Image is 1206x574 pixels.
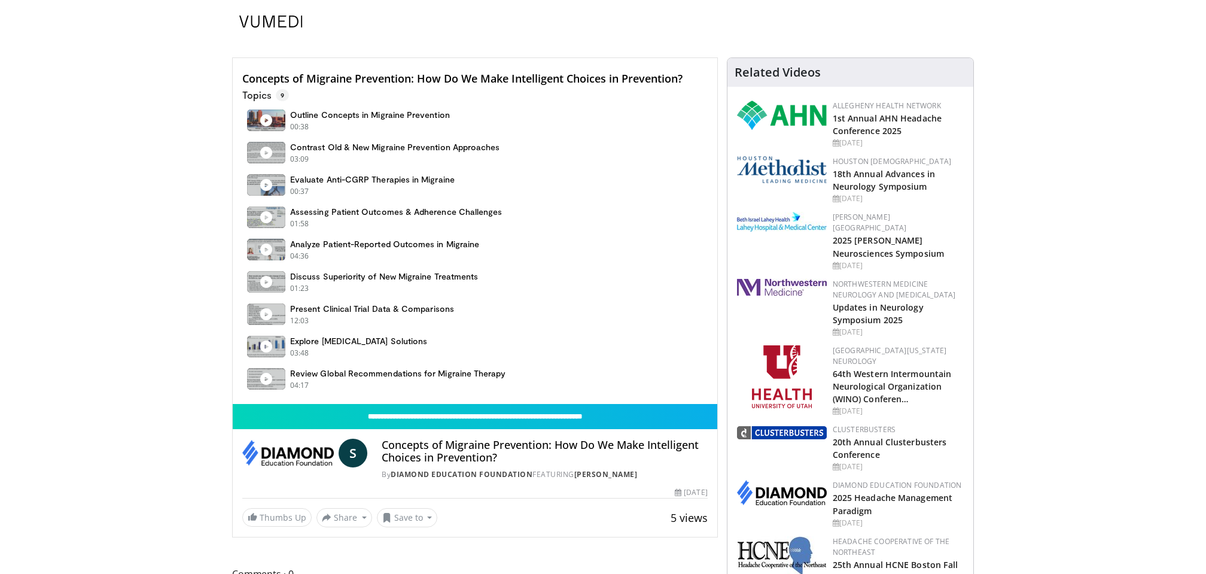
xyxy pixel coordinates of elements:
[290,186,309,197] p: 00:37
[833,138,964,148] div: [DATE]
[290,348,309,359] p: 03:48
[833,492,952,516] a: 2025 Headache Management Paradigm
[290,142,500,153] h4: Contrast Old & New Migraine Prevention Approaches
[833,212,907,233] a: [PERSON_NAME][GEOGRAPHIC_DATA]
[833,345,947,366] a: [GEOGRAPHIC_DATA][US_STATE] Neurology
[290,122,309,132] p: 00:38
[833,101,941,111] a: Allegheny Health Network
[242,89,289,101] p: Topics
[290,283,309,294] p: 01:23
[316,508,372,527] button: Share
[290,251,309,262] p: 04:36
[737,279,827,296] img: 2a462fb6-9365-492a-ac79-3166a6f924d8.png.150x105_q85_autocrop_double_scale_upscale_version-0.2.jpg
[290,174,455,185] h4: Evaluate Anti-CGRP Therapies in Migraine
[833,518,964,529] div: [DATE]
[242,72,708,86] h4: Concepts of Migraine Prevention: How Do We Make Intelligent Choices in Prevention?
[833,279,956,300] a: Northwestern Medicine Neurology and [MEDICAL_DATA]
[290,315,309,326] p: 12:03
[833,461,964,472] div: [DATE]
[290,368,506,379] h4: Review Global Recommendations for Migraine Therapy
[833,536,950,557] a: Headache Cooperative of the Northeast
[833,168,935,192] a: 18th Annual Advances in Neurology Symposium
[290,110,450,120] h4: Outline Concepts in Migraine Prevention
[833,113,942,136] a: 1st Annual AHN Headache Conference 2025
[290,303,454,314] h4: Present Clinical Trial Data & Comparisons
[833,436,947,460] a: 20th Annual Clusterbusters Conference
[833,302,924,326] a: Updates in Neurology Symposium 2025
[833,367,964,405] h2: 64th Western Intermountain Neurological Organization (WINO) Conference
[671,511,708,525] span: 5 views
[290,218,309,229] p: 01:58
[276,89,289,101] span: 9
[833,480,962,490] a: Diamond Education Foundation
[737,426,827,439] img: d3be30b6-fe2b-4f13-a5b4-eba975d75fdd.png.150x105_q85_autocrop_double_scale_upscale_version-0.2.png
[242,439,334,467] img: Diamond Education Foundation
[833,156,951,166] a: Houston [DEMOGRAPHIC_DATA]
[833,368,952,405] a: 64th Western Intermountain Neurological Organization (WINO) Conferen…
[242,508,312,527] a: Thumbs Up
[239,16,303,28] img: VuMedi Logo
[290,239,479,250] h4: Analyze Patient-Reported Outcomes in Migraine
[833,193,964,204] div: [DATE]
[833,406,964,417] div: [DATE]
[290,206,502,217] h4: Assessing Patient Outcomes & Adherence Challenges
[833,235,944,259] a: 2025 [PERSON_NAME] Neurosciences Symposium
[377,508,438,527] button: Save to
[382,469,707,480] div: By FEATURING
[737,212,827,232] img: e7977282-282c-4444-820d-7cc2733560fd.jpg.150x105_q85_autocrop_double_scale_upscale_version-0.2.jpg
[290,336,427,347] h4: Explore [MEDICAL_DATA] Solutions
[675,487,707,498] div: [DATE]
[382,439,707,464] h4: Concepts of Migraine Prevention: How Do We Make Intelligent Choices in Prevention?
[737,101,827,130] img: 628ffacf-ddeb-4409-8647-b4d1102df243.png.150x105_q85_autocrop_double_scale_upscale_version-0.2.png
[833,260,964,271] div: [DATE]
[737,480,827,505] img: d0406666-9e5f-4b94-941b-f1257ac5ccaf.png.150x105_q85_autocrop_double_scale_upscale_version-0.2.png
[833,327,964,338] div: [DATE]
[735,65,821,80] h4: Related Videos
[574,469,638,479] a: [PERSON_NAME]
[833,424,896,435] a: Clusterbusters
[737,156,827,183] img: 5e4488cc-e109-4a4e-9fd9-73bb9237ee91.png.150x105_q85_autocrop_double_scale_upscale_version-0.2.png
[290,380,309,391] p: 04:17
[290,271,478,282] h4: Discuss Superiority of New Migraine Treatments
[290,154,309,165] p: 03:09
[339,439,367,467] a: S
[391,469,532,479] a: Diamond Education Foundation
[752,345,812,408] img: f6362829-b0a3-407d-a044-59546adfd345.png.150x105_q85_autocrop_double_scale_upscale_version-0.2.png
